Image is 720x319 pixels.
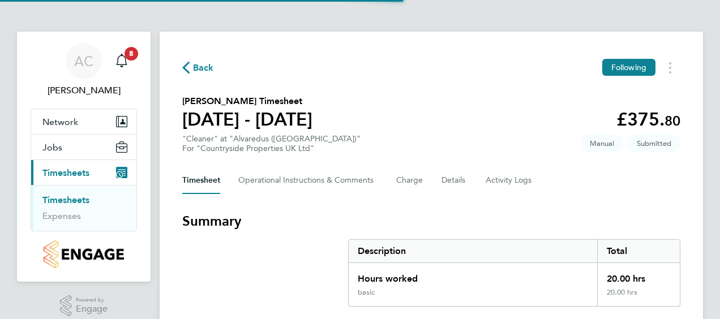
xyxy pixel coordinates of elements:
button: Jobs [31,135,136,159]
span: Timesheets [42,167,89,178]
div: Summary [348,239,680,307]
span: This timesheet was manually created. [581,134,623,153]
span: AC [74,54,93,68]
a: Powered byEngage [60,295,108,317]
span: 80 [665,113,680,129]
app-decimal: £375. [616,109,680,130]
div: Hours worked [349,263,597,288]
span: Network [42,117,78,127]
button: Timesheets Menu [660,59,680,76]
span: Engage [76,304,108,314]
div: Timesheets [31,185,136,231]
span: Back [193,61,214,75]
h2: [PERSON_NAME] Timesheet [182,94,312,108]
button: Operational Instructions & Comments [238,167,378,194]
a: Go to home page [31,240,137,268]
span: Following [611,62,646,72]
div: basic [358,288,375,297]
div: "Cleaner" at "Alvaredus ([GEOGRAPHIC_DATA])" [182,134,361,153]
button: Network [31,109,136,134]
span: Powered by [76,295,108,305]
h3: Summary [182,212,680,230]
span: Jobs [42,142,62,153]
button: Charge [396,167,423,194]
div: Total [597,240,680,262]
div: For "Countryside Properties UK Ltd" [182,144,361,153]
a: 8 [110,43,133,79]
span: This timesheet is Submitted. [628,134,680,153]
div: 20.00 hrs [597,288,680,306]
button: Details [442,167,468,194]
div: Description [349,240,597,262]
span: 8 [125,47,138,61]
span: Aurie Cox [31,84,137,97]
button: Timesheets [31,160,136,185]
button: Following [602,59,655,76]
button: Back [182,61,214,75]
button: Activity Logs [486,167,533,194]
h1: [DATE] - [DATE] [182,108,312,131]
a: Timesheets [42,195,89,205]
div: 20.00 hrs [597,263,680,288]
nav: Main navigation [17,32,151,282]
button: Timesheet [182,167,220,194]
a: AC[PERSON_NAME] [31,43,137,97]
a: Expenses [42,210,81,221]
img: countryside-properties-logo-retina.png [44,240,123,268]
